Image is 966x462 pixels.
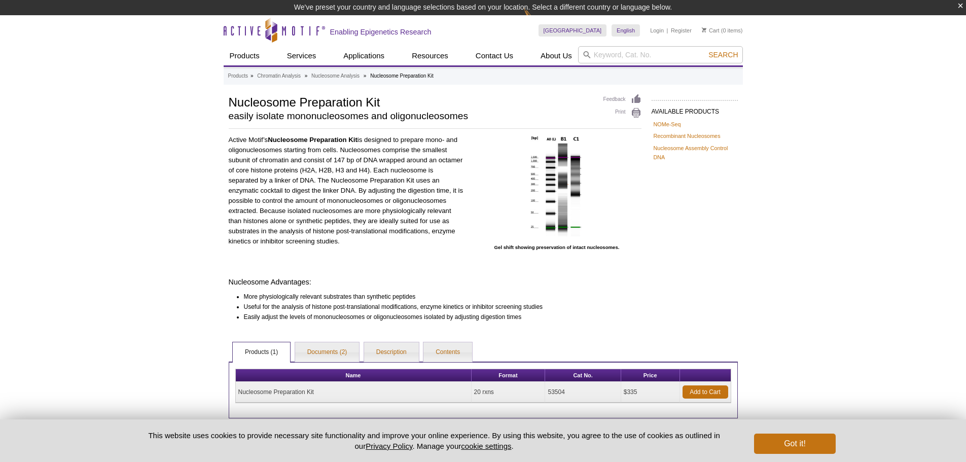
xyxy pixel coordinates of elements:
a: Nucleosome Analysis [311,72,360,81]
strong: Nucleosome Preparation Kit [268,136,357,144]
th: Cat No. [545,369,621,382]
th: Name [236,369,472,382]
li: » [305,73,308,79]
a: Documents (2) [295,342,360,363]
a: About Us [534,46,578,65]
li: (0 items) [702,24,743,37]
a: NOMe-Seq [654,120,681,129]
a: Chromatin Analysis [257,72,301,81]
a: Print [603,108,641,119]
li: » [364,73,367,79]
img: Change Here [524,8,551,31]
p: This website uses cookies to provide necessary site functionality and improve your online experie... [131,430,738,451]
a: Cart [702,27,720,34]
p: Active Motif’s is designed to prepare mono- and oligonucleosomes starting from cells. Nucleosomes... [229,135,465,246]
h2: Enabling Epigenetics Research [330,27,432,37]
a: Applications [337,46,390,65]
h4: Nucleosome Advantages: [229,277,641,287]
img: Your Cart [702,27,706,32]
th: Format [472,369,546,382]
a: Nucleosome Assembly Control DNA [654,144,736,162]
a: Resources [406,46,454,65]
img: Nucleosome Preparation Kit preserves intact nucleosomes. [526,135,588,236]
a: Description [364,342,419,363]
li: Useful for the analysis of histone post-translational modifications, enzyme kinetics or inhibitor... [244,302,632,312]
a: Contents [423,342,472,363]
th: Price [621,369,680,382]
li: Nucleosome Preparation Kit [370,73,434,79]
a: Products [228,72,248,81]
strong: Gel shift showing preservation of intact nucleosomes. [494,244,620,250]
span: Search [708,51,738,59]
a: Recombinant Nucleosomes [654,131,721,140]
a: Products (1) [233,342,290,363]
li: More physiologically relevant substrates than synthetic peptides [244,292,632,302]
a: Contact Us [470,46,519,65]
a: [GEOGRAPHIC_DATA] [539,24,607,37]
td: Nucleosome Preparation Kit [236,382,472,403]
a: Login [650,27,664,34]
a: Privacy Policy [366,442,412,450]
td: $335 [621,382,680,403]
button: Search [705,50,741,59]
input: Keyword, Cat. No. [578,46,743,63]
a: Add to Cart [683,385,728,399]
button: Got it! [754,434,835,454]
h1: Nucleosome Preparation Kit [229,94,593,109]
td: 20 rxns [472,382,546,403]
a: Products [224,46,266,65]
a: Services [281,46,323,65]
a: English [612,24,640,37]
li: » [251,73,254,79]
button: cookie settings [461,442,511,450]
h2: AVAILABLE PRODUCTS [652,100,738,118]
a: Register [671,27,692,34]
a: Feedback [603,94,641,105]
td: 53504 [545,382,621,403]
li: | [667,24,668,37]
li: Easily adjust the levels of mononucleosomes or oligonucleosomes isolated by adjusting digestion t... [244,312,632,322]
h2: easily isolate mononucleosomes and oligonucleosomes [229,112,593,121]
